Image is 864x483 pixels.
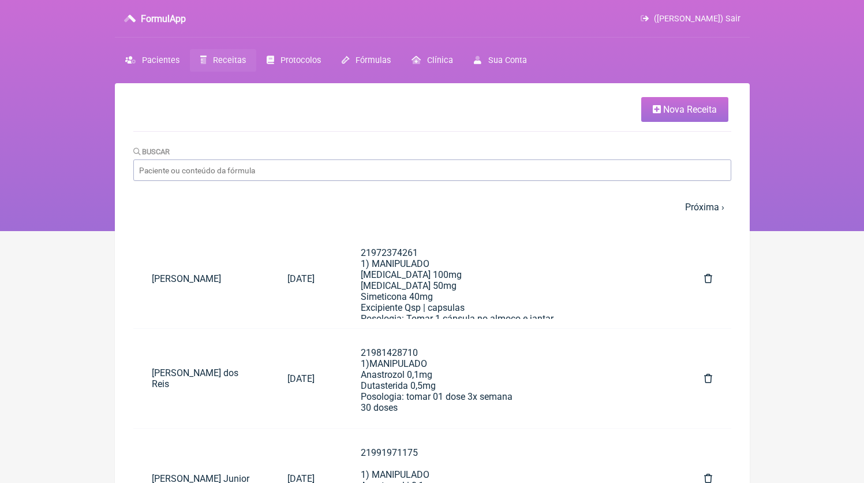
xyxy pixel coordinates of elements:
a: [PERSON_NAME] [133,264,269,293]
span: Pacientes [142,55,179,65]
label: Buscar [133,147,170,156]
span: Sua Conta [488,55,527,65]
a: [DATE] [269,364,333,393]
a: Pacientes [115,49,190,72]
a: 219723742611) MANIPULADO[MEDICAL_DATA] 100mg[MEDICAL_DATA] 50mgSimeticona 40mgExcipiente Qsp | ca... [342,238,677,319]
a: Próxima › [685,202,724,213]
span: Clínica [427,55,453,65]
a: Clínica [401,49,463,72]
a: 219814287101)MANIPULADOAnastrozol 0,1mgDutasterida 0,5mgPosologia: tomar 01 dose 3x semana30 doses [342,338,677,419]
h3: FormulApp [141,13,186,24]
a: Nova Receita [641,97,728,122]
a: Protocolos [256,49,331,72]
span: Fórmulas [356,55,391,65]
a: [DATE] [269,264,333,293]
div: 21981428710 1)MANIPULADO Anastrozol 0,1mg Dutasterida 0,5mg Posologia: tomar 01 dose 3x semana 30... [361,347,659,413]
div: 21972374261 1) MANIPULADO [MEDICAL_DATA] 100mg [MEDICAL_DATA] 50mg Simeticona 40mg Excipiente Qsp... [361,247,659,445]
span: Protocolos [280,55,321,65]
input: Paciente ou conteúdo da fórmula [133,159,731,181]
span: Receitas [213,55,246,65]
nav: pager [133,195,731,220]
a: Receitas [190,49,256,72]
span: Nova Receita [663,104,717,115]
a: ([PERSON_NAME]) Sair [641,14,740,24]
a: [PERSON_NAME] dos Reis [133,358,269,399]
span: ([PERSON_NAME]) Sair [654,14,740,24]
a: Sua Conta [463,49,537,72]
a: Fórmulas [331,49,401,72]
